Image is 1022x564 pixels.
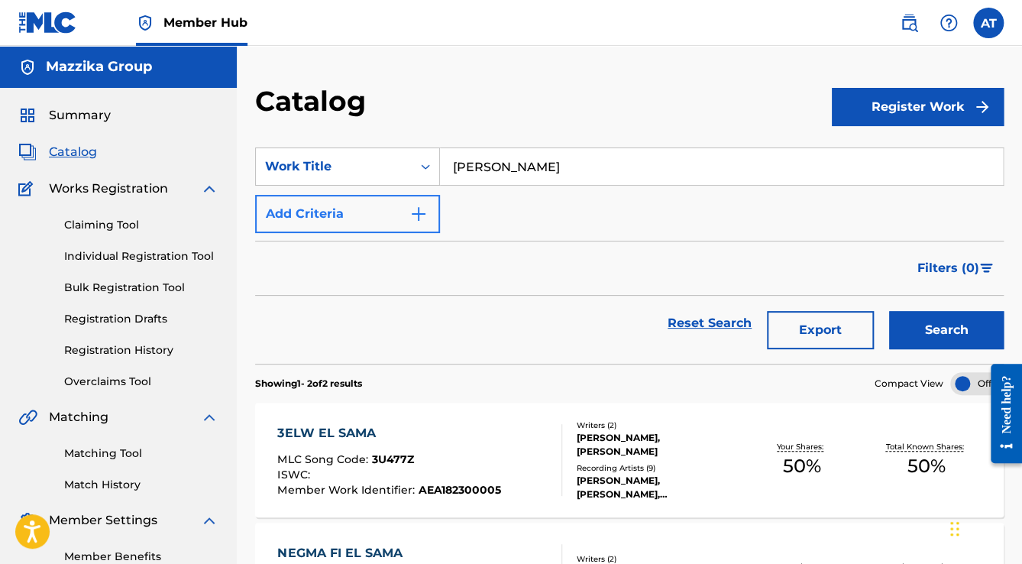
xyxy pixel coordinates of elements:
a: Registration History [64,342,218,358]
span: 3U477Z [371,452,413,466]
img: Top Rightsholder [136,14,154,32]
button: Add Criteria [255,195,440,233]
a: Public Search [894,8,924,38]
h5: Mazzika Group [46,58,152,76]
form: Search Form [255,147,1004,364]
img: Catalog [18,143,37,161]
div: [PERSON_NAME], [PERSON_NAME], [PERSON_NAME], [PERSON_NAME], [PERSON_NAME] [577,474,740,501]
iframe: Chat Widget [946,491,1022,564]
p: Total Known Shares: [885,441,967,452]
h2: Catalog [255,84,374,118]
span: Member Hub [163,14,247,31]
div: 3ELW EL SAMA [277,424,500,442]
img: MLC Logo [18,11,77,34]
span: ISWC : [277,468,313,481]
iframe: Resource Center [979,352,1022,475]
span: Catalog [49,143,97,161]
a: Overclaims Tool [64,374,218,390]
img: help [940,14,958,32]
span: 50 % [907,452,946,480]
div: NEGMA FI EL SAMA [277,544,500,562]
a: Registration Drafts [64,311,218,327]
div: [PERSON_NAME], [PERSON_NAME] [577,431,740,459]
div: User Menu [973,8,1004,38]
button: Export [767,311,874,349]
span: Compact View [875,377,943,391]
span: Member Settings [49,511,157,530]
p: Your Shares: [777,441,827,452]
img: Works Registration [18,180,38,198]
div: Writers ( 2 ) [577,420,740,431]
button: Search [889,311,1004,349]
img: filter [980,264,993,273]
span: Works Registration [49,180,168,198]
button: Register Work [832,88,1004,126]
span: 50 % [783,452,821,480]
img: 9d2ae6d4665cec9f34b9.svg [409,205,428,223]
img: expand [200,511,218,530]
a: Matching Tool [64,446,218,462]
a: Match History [64,477,218,493]
a: SummarySummary [18,106,111,125]
div: Work Title [265,157,403,176]
a: 3ELW EL SAMAMLC Song Code:3U477ZISWC:Member Work Identifier:AEA182300005Writers (2)[PERSON_NAME],... [255,403,1004,517]
a: CatalogCatalog [18,143,97,161]
img: Matching [18,408,37,426]
span: Matching [49,408,108,426]
img: Member Settings [18,511,37,530]
div: Drag [950,506,959,552]
img: f7272a7cc735f4ea7f67.svg [973,98,991,116]
a: Bulk Registration Tool [64,280,218,296]
span: AEA182300005 [418,483,500,497]
span: MLC Song Code : [277,452,371,466]
div: Help [933,8,964,38]
span: Filters ( 0 ) [917,259,979,277]
p: Showing 1 - 2 of 2 results [255,377,362,391]
img: search [900,14,918,32]
a: Claiming Tool [64,217,218,233]
a: Reset Search [660,306,759,340]
span: Summary [49,106,111,125]
img: Accounts [18,58,37,76]
a: Individual Registration Tool [64,248,218,264]
span: Member Work Identifier : [277,483,418,497]
div: Recording Artists ( 9 ) [577,462,740,474]
button: Filters (0) [908,249,1004,287]
img: Summary [18,106,37,125]
img: expand [200,180,218,198]
img: expand [200,408,218,426]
